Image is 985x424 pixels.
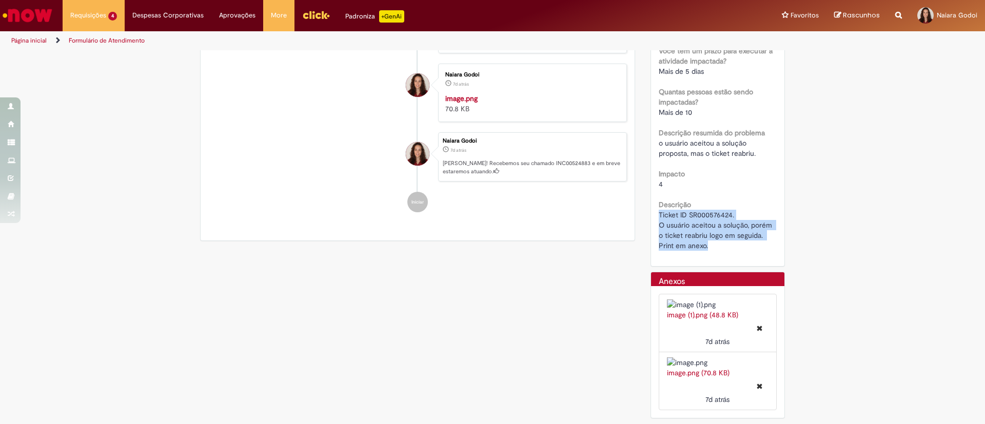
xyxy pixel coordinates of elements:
button: Excluir image (1).png [751,320,769,336]
img: image (1).png [667,299,769,310]
b: Descrição [659,200,691,209]
span: 7d atrás [705,337,730,346]
a: image.png (70.8 KB) [667,368,730,377]
b: Quantas pessoas estão sendo impactadas? [659,87,753,107]
time: 23/09/2025 13:58:44 [453,81,469,87]
div: Naiara Godoi [443,138,621,144]
span: Mais de 5 dias [659,67,704,76]
span: 7d atrás [453,81,469,87]
span: Despesas Corporativas [132,10,204,21]
div: 70.8 KB [445,93,616,114]
a: Rascunhos [834,11,880,21]
img: image.png [667,357,769,368]
span: Requisições [70,10,106,21]
span: 4 [659,179,663,189]
a: Formulário de Atendimento [69,36,145,45]
b: Descrição resumida do problema [659,128,765,137]
time: 23/09/2025 13:58:48 [450,147,466,153]
a: image (1).png (48.8 KB) [667,310,738,319]
a: image.png [445,94,478,103]
button: Excluir image.png [751,378,769,394]
span: Naiara Godoi [937,11,977,19]
span: Aprovações [219,10,255,21]
li: Naiara Godoi [208,132,627,181]
b: Você tem um prazo para executar a atividade impactada? [659,46,773,66]
ul: Trilhas de página [8,31,649,50]
span: Mais de 10 [659,108,692,117]
div: Naiara Godoi [445,72,616,78]
time: 23/09/2025 13:58:44 [705,337,730,346]
a: Página inicial [11,36,47,45]
span: Rascunhos [843,10,880,20]
b: Impacto [659,169,685,178]
p: +GenAi [379,10,404,23]
img: click_logo_yellow_360x200.png [302,7,330,23]
span: More [271,10,287,21]
img: ServiceNow [1,5,54,26]
time: 23/09/2025 13:58:44 [705,395,730,404]
span: o usuário aceitou a solução proposta, mas o ticket reabriu. [659,138,756,158]
span: 7d atrás [705,395,730,404]
span: Ticket ID SR000576424. O usuário aceitou a solução, porém o ticket reabriu logo em seguida. Print... [659,210,774,250]
div: Naiara Godoi [406,73,429,97]
div: Padroniza [345,10,404,23]
p: [PERSON_NAME]! Recebemos seu chamado INC00524883 e em breve estaremos atuando. [443,159,621,175]
span: 7d atrás [450,147,466,153]
span: Favoritos [791,10,819,21]
div: Naiara Godoi [406,142,429,166]
h2: Anexos [659,277,685,287]
span: 4 [108,12,117,21]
